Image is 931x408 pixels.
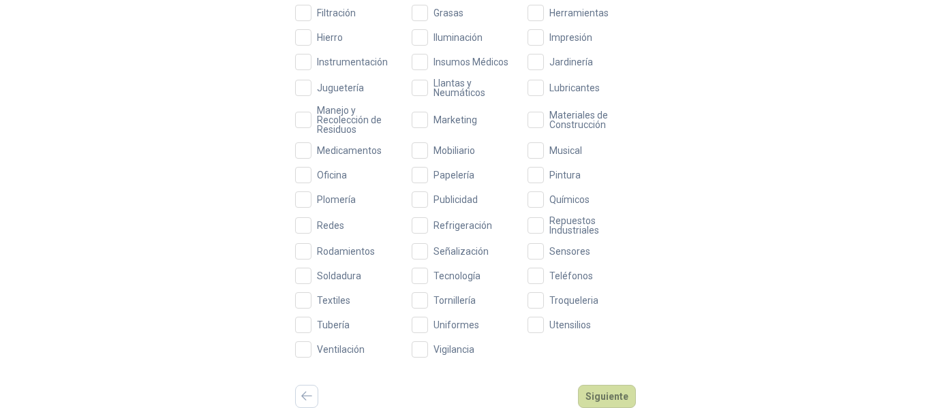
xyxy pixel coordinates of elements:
span: Vigilancia [428,345,480,354]
span: Mobiliario [428,146,480,155]
span: Lubricantes [544,83,605,93]
span: Papelería [428,170,480,180]
span: Tornillería [428,296,481,305]
span: Juguetería [311,83,369,93]
span: Tubería [311,320,355,330]
span: Plomería [311,195,361,204]
span: Uniformes [428,320,485,330]
span: Marketing [428,115,483,125]
span: Textiles [311,296,356,305]
span: Hierro [311,33,348,42]
span: Repuestos Industriales [544,216,636,235]
span: Redes [311,221,350,230]
span: Filtración [311,8,361,18]
span: Ventilación [311,345,370,354]
span: Llantas y Neumáticos [428,78,520,97]
span: Herramientas [544,8,614,18]
span: Troqueleria [544,296,604,305]
span: Impresión [544,33,598,42]
span: Medicamentos [311,146,387,155]
span: Pintura [544,170,586,180]
span: Rodamientos [311,247,380,256]
span: Grasas [428,8,469,18]
span: Musical [544,146,587,155]
span: Insumos Médicos [428,57,514,67]
span: Teléfonos [544,271,598,281]
span: Manejo y Recolección de Residuos [311,106,403,134]
span: Soldadura [311,271,367,281]
span: Instrumentación [311,57,393,67]
span: Refrigeración [428,221,498,230]
span: Publicidad [428,195,483,204]
span: Sensores [544,247,596,256]
span: Materiales de Construcción [544,110,636,129]
span: Utensilios [544,320,596,330]
span: Oficina [311,170,352,180]
span: Jardinería [544,57,598,67]
span: Iluminación [428,33,488,42]
span: Tecnología [428,271,486,281]
span: Señalización [428,247,494,256]
span: Químicos [544,195,595,204]
button: Siguiente [578,385,636,408]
